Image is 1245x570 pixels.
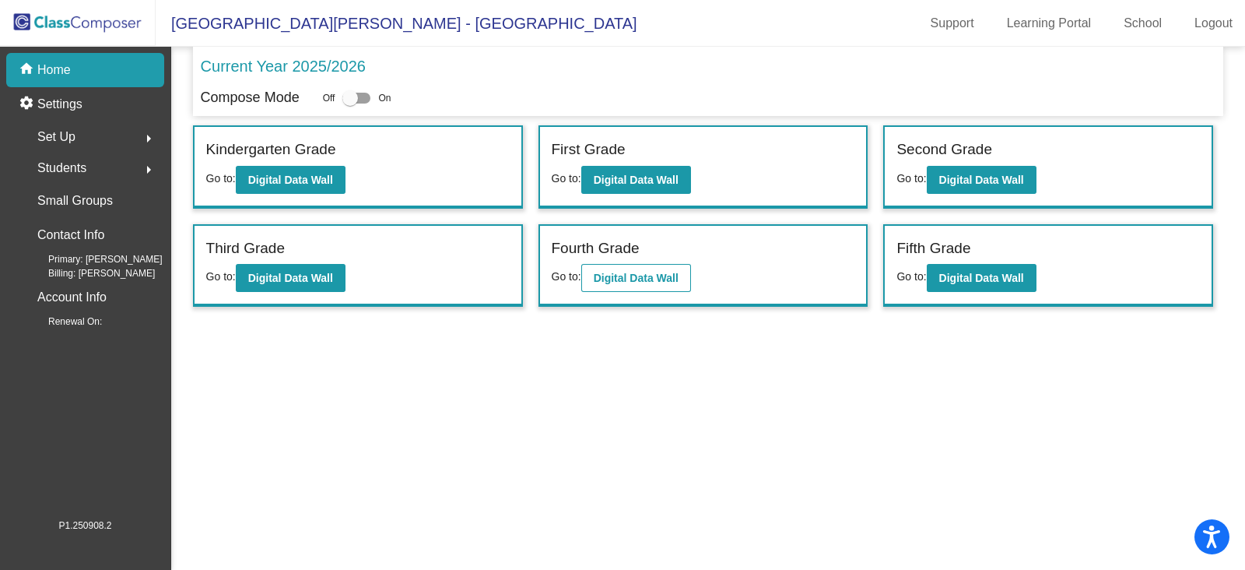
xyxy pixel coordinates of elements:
b: Digital Data Wall [594,272,679,284]
b: Digital Data Wall [939,174,1024,186]
span: Go to: [206,270,236,283]
a: Logout [1182,11,1245,36]
span: On [378,91,391,105]
span: Go to: [552,172,581,185]
p: Current Year 2025/2026 [201,55,366,78]
span: [GEOGRAPHIC_DATA][PERSON_NAME] - [GEOGRAPHIC_DATA] [156,11,637,36]
button: Digital Data Wall [581,264,691,292]
span: Off [323,91,335,105]
label: Third Grade [206,237,285,260]
p: Account Info [37,287,107,308]
span: Renewal On: [23,315,102,329]
span: Go to: [896,172,926,185]
label: First Grade [552,139,626,161]
button: Digital Data Wall [927,166,1036,194]
label: Kindergarten Grade [206,139,336,161]
p: Compose Mode [201,87,300,108]
b: Digital Data Wall [248,174,333,186]
span: Go to: [896,270,926,283]
span: Go to: [206,172,236,185]
mat-icon: arrow_right [139,160,158,179]
p: Home [37,61,71,79]
label: Fifth Grade [896,237,970,260]
span: Go to: [552,270,581,283]
label: Second Grade [896,139,992,161]
p: Small Groups [37,190,113,212]
span: Students [37,157,86,179]
span: Set Up [37,126,75,148]
a: School [1111,11,1174,36]
a: Support [918,11,987,36]
b: Digital Data Wall [248,272,333,284]
span: Primary: [PERSON_NAME] [23,252,163,266]
mat-icon: settings [19,95,37,114]
mat-icon: home [19,61,37,79]
button: Digital Data Wall [236,166,345,194]
p: Settings [37,95,82,114]
b: Digital Data Wall [939,272,1024,284]
b: Digital Data Wall [594,174,679,186]
label: Fourth Grade [552,237,640,260]
span: Billing: [PERSON_NAME] [23,266,155,280]
p: Contact Info [37,224,104,246]
button: Digital Data Wall [236,264,345,292]
a: Learning Portal [994,11,1104,36]
mat-icon: arrow_right [139,129,158,148]
button: Digital Data Wall [927,264,1036,292]
button: Digital Data Wall [581,166,691,194]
